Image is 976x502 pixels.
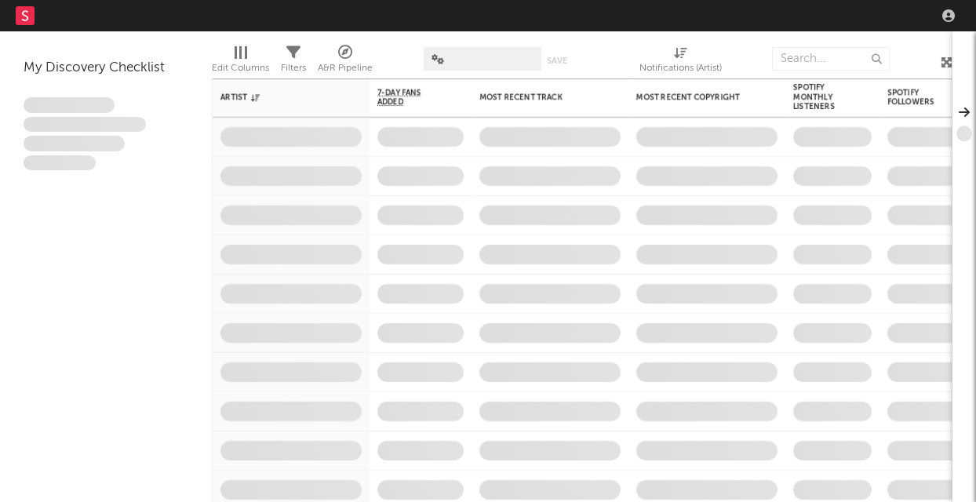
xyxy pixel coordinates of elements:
button: Save [547,56,567,65]
span: 7-Day Fans Added [377,88,440,107]
div: A&R Pipeline [318,59,373,78]
div: Notifications (Artist) [639,59,722,78]
div: Notifications (Artist) [639,39,722,85]
div: Most Recent Track [479,93,597,102]
div: Filters [281,39,306,85]
div: Spotify Monthly Listeners [793,83,848,111]
div: A&R Pipeline [318,39,373,85]
div: Most Recent Copyright [636,93,754,102]
span: Praesent ac interdum [24,136,125,151]
input: Search... [772,47,890,71]
span: Aliquam viverra [24,155,96,171]
div: Edit Columns [212,39,269,85]
div: My Discovery Checklist [24,59,188,78]
div: Spotify Followers [887,88,942,107]
div: Artist [220,93,338,102]
span: Integer aliquet in purus et [24,117,146,133]
div: Edit Columns [212,59,269,78]
div: Filters [281,59,306,78]
span: Lorem ipsum dolor [24,97,115,113]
